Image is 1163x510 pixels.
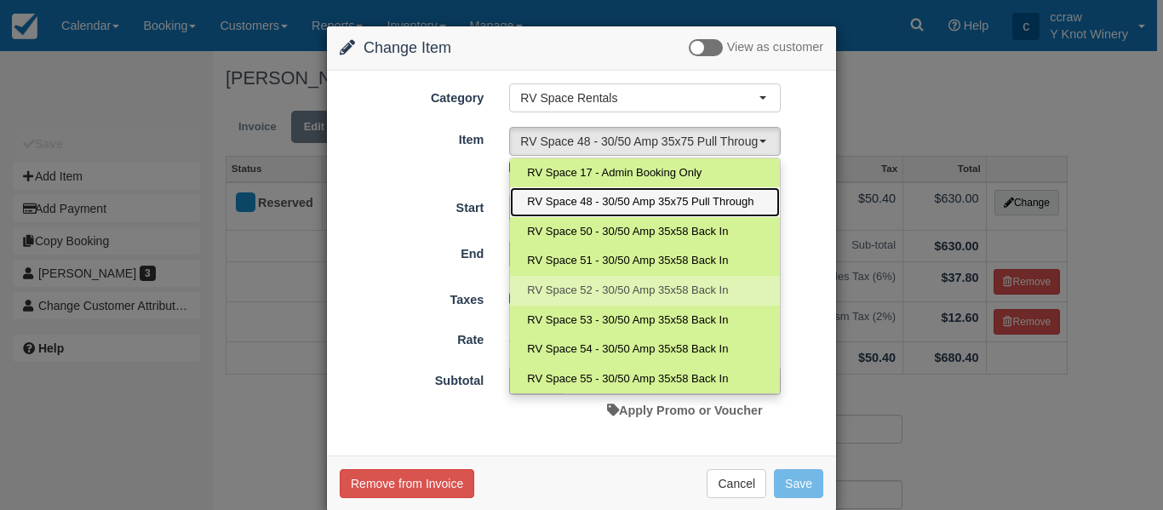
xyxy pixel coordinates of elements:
[707,469,766,498] button: Cancel
[527,194,753,210] span: RV Space 48 - 30/50 Amp 35x75 Pull Through
[509,83,781,112] button: RV Space Rentals
[327,193,496,217] label: Start
[327,239,496,263] label: End
[607,404,762,417] a: Apply Promo or Voucher
[327,366,496,390] label: Subtotal
[496,327,836,355] div: 14 Days @ $45.00
[527,371,728,387] span: RV Space 55 - 30/50 Amp 35x58 Back In
[527,283,728,299] span: RV Space 52 - 30/50 Amp 35x58 Back In
[327,83,496,107] label: Category
[527,165,702,181] span: RV Space 17 - Admin Booking Only
[340,469,474,498] button: Remove from Invoice
[327,325,496,349] label: Rate
[509,127,781,156] button: RV Space 48 - 30/50 Amp 35x75 Pull Through
[527,341,728,358] span: RV Space 54 - 30/50 Amp 35x58 Back In
[774,469,823,498] button: Save
[727,41,823,54] span: View as customer
[527,312,728,329] span: RV Space 53 - 30/50 Amp 35x58 Back In
[520,133,759,150] span: RV Space 48 - 30/50 Amp 35x75 Pull Through
[520,89,759,106] span: RV Space Rentals
[527,224,728,240] span: RV Space 50 - 30/50 Amp 35x58 Back In
[364,39,451,56] span: Change Item
[327,285,496,309] label: Taxes
[527,253,728,269] span: RV Space 51 - 30/50 Amp 35x58 Back In
[327,125,496,149] label: Item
